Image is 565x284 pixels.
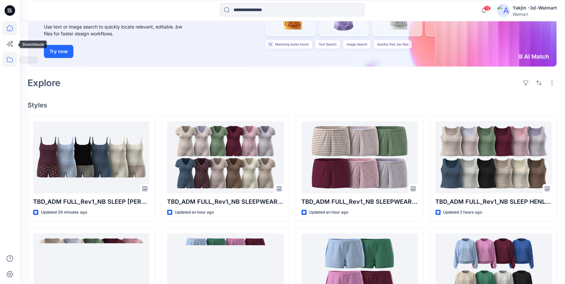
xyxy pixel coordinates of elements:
p: TBD_ADM FULL_Rev1_NB SLEEP [PERSON_NAME] SET [33,197,149,206]
a: TBD_ADM FULL_Rev1_NB SLEEP HENLEY TANK [435,121,552,193]
h4: Styles [28,101,557,109]
p: TBD_ADM FULL_Rev1_NB SLEEPWEAR SHORT [301,197,418,206]
p: TBD_ADM FULL_Rev1_NB SLEEP HENLEY TANK [435,197,552,206]
span: 13 [483,6,491,11]
div: Yakjin -3d-Walmart [513,4,557,12]
a: TBD_ADM FULL_Rev1_NB SLEEP CAMI BOXER SET [33,121,149,193]
h2: Explore [28,78,61,88]
p: Updated 39 minutes ago [41,209,87,216]
p: Updated an hour ago [175,209,214,216]
p: Updated 2 hours ago [443,209,482,216]
a: TBD_ADM FULL_Rev1_NB SLEEPWEAR SHORT [301,121,418,193]
p: TBD_ADM FULL_Rev1_NB SLEEPWEAR ONSIE [167,197,283,206]
div: Walmart [513,12,557,17]
img: avatar [497,4,510,17]
div: Use text or image search to quickly locate relevant, editable .bw files for faster design workflows. [44,23,191,37]
button: Try now [44,45,73,58]
a: TBD_ADM FULL_Rev1_NB SLEEPWEAR ONSIE [167,121,283,193]
p: Updated an hour ago [309,209,348,216]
